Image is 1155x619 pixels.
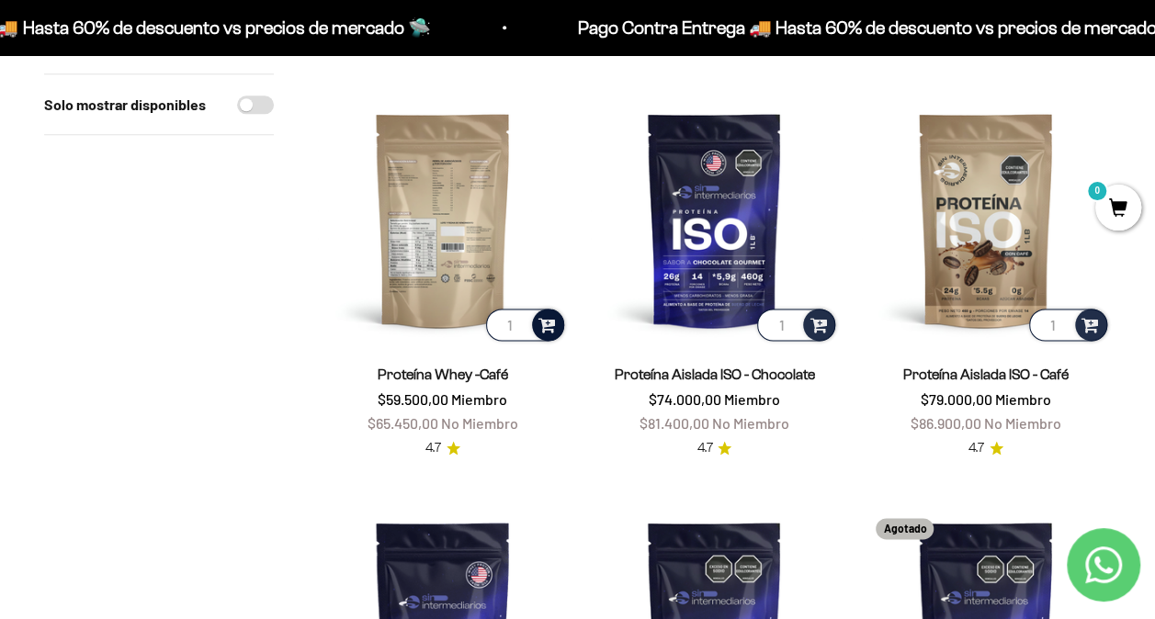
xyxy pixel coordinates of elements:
span: Miembro [724,390,780,408]
label: Solo mostrar disponibles [44,93,206,117]
img: Proteína Whey -Café [318,95,568,344]
a: 4.74.7 de 5.0 estrellas [696,438,731,458]
span: $86.900,00 [911,414,981,432]
span: $74.000,00 [649,390,721,408]
span: Miembro [451,390,507,408]
span: $59.500,00 [378,390,448,408]
a: Proteína Aislada ISO - Chocolate [614,366,814,382]
span: No Miembro [712,414,789,432]
span: 4.7 [968,438,984,458]
span: 4.7 [696,438,712,458]
a: 4.74.7 de 5.0 estrellas [425,438,460,458]
mark: 0 [1086,180,1108,202]
span: $65.450,00 [368,414,438,432]
span: 4.7 [425,438,441,458]
a: Proteína Whey -Café [378,366,508,382]
a: 0 [1095,199,1141,219]
span: $81.400,00 [640,414,709,432]
a: Proteína Aislada ISO - Café [903,366,1069,382]
a: 4.74.7 de 5.0 estrellas [968,438,1003,458]
span: Miembro [995,390,1051,408]
span: No Miembro [984,414,1061,432]
span: $79.000,00 [921,390,992,408]
span: No Miembro [441,414,518,432]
